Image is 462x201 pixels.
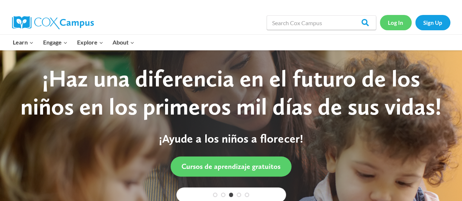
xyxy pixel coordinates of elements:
nav: Secondary Navigation [380,15,450,30]
a: 4 [237,193,241,197]
nav: Primary Navigation [8,35,139,50]
a: 5 [245,193,249,197]
input: Search Cox Campus [267,15,376,30]
span: Cursos de aprendizaje gratuitos [182,162,280,171]
img: Cox Campus [12,16,94,29]
a: Cursos de aprendizaje gratuitos [171,156,291,177]
a: 1 [213,193,217,197]
button: Child menu of Engage [38,35,72,50]
a: 3 [229,193,233,197]
button: Child menu of Explore [72,35,108,50]
div: ¡Haz una diferencia en el futuro de los niños en los primeros mil días de sus vidas! [15,65,447,121]
button: Child menu of About [108,35,139,50]
a: 2 [221,193,225,197]
p: ¡Ayude a los niños a florecer! [15,132,447,146]
button: Child menu of Learn [8,35,39,50]
a: Log In [380,15,412,30]
a: Sign Up [415,15,450,30]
